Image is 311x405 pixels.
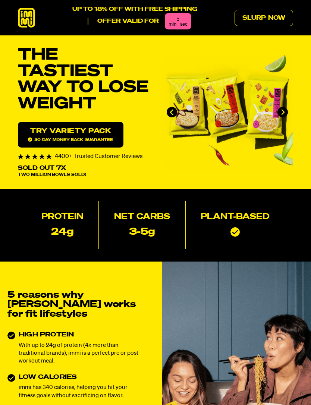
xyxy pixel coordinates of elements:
div: 4400+ Trusted Customer Reviews [18,154,150,159]
span: Two Million Bowls Sold! [18,173,86,177]
div: : [177,16,179,23]
p: 24g [51,227,74,237]
h2: Plant-based [201,213,270,221]
p: immi has 340 calories, helping you hit your fitness goals without sacrificing on flavor. [19,383,142,399]
button: Next slide [277,107,288,117]
p: Offer valid for [88,18,159,25]
h2: Net Carbs [114,213,170,221]
p: With up to 24g of protein (4x more than traditional brands), immi is a perfect pre or post-workou... [19,341,142,365]
h3: LOW CALORIES [19,374,142,380]
p: UP TO 18% OFF WITH FREE SHIPPING [72,6,197,13]
h1: THE TASTIEST WAY TO LOSE WEIGHT [18,47,150,112]
span: sec [180,22,188,27]
h2: Protein [41,213,84,221]
p: 3-5g [129,227,155,237]
span: min [169,22,176,27]
span: 30 day money-back guarantee [28,137,113,142]
div: immi slideshow [161,55,293,170]
li: 1 of 4 [161,55,293,170]
button: Go to last slide [167,107,177,117]
h2: 5 reasons why [PERSON_NAME] works for fit lifestyles [7,291,142,319]
h3: HIGH PROTEIN [19,332,142,338]
a: Try variety Pack30 day money-back guarantee [18,122,123,148]
p: Sold Out 7X [18,165,66,171]
a: Slurp Now [235,10,293,26]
